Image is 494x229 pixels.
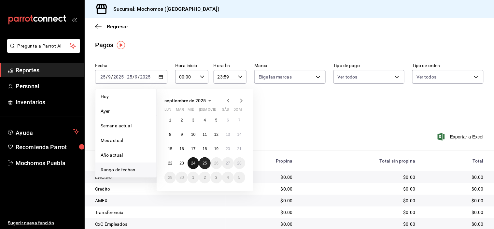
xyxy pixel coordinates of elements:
span: septiembre de 2025 [164,98,206,103]
div: $0.00 [231,209,292,216]
span: - [125,74,126,79]
div: $0.00 [426,221,484,227]
button: 1 de septiembre de 2025 [164,114,176,126]
abbr: 2 de octubre de 2025 [204,175,206,180]
div: $0.00 [426,186,484,192]
button: 18 de septiembre de 2025 [199,143,210,155]
button: Exportar a Excel [439,133,484,141]
input: -- [100,74,106,79]
span: Mochomos Puebla [16,159,79,167]
abbr: 26 de septiembre de 2025 [214,161,219,165]
button: Regresar [95,23,128,30]
abbr: 15 de septiembre de 2025 [168,147,172,151]
span: Ver todos [338,74,358,80]
button: open_drawer_menu [72,17,77,22]
input: -- [135,74,138,79]
button: 25 de septiembre de 2025 [199,157,210,169]
label: Hora inicio [175,64,208,68]
button: 9 de septiembre de 2025 [176,129,187,140]
span: Año actual [101,152,151,159]
abbr: martes [176,107,184,114]
input: ---- [113,74,124,79]
span: Hoy [101,93,151,100]
button: 4 de septiembre de 2025 [199,114,210,126]
abbr: 1 de octubre de 2025 [192,175,194,180]
abbr: 22 de septiembre de 2025 [168,161,172,165]
button: 27 de septiembre de 2025 [222,157,233,169]
button: 16 de septiembre de 2025 [176,143,187,155]
div: Credito [95,186,220,192]
button: 26 de septiembre de 2025 [211,157,222,169]
button: 13 de septiembre de 2025 [222,129,233,140]
div: Total [426,158,484,164]
span: Ayer [101,108,151,115]
span: Regresar [107,23,128,30]
span: Recomienda Parrot [16,143,79,151]
button: 2 de octubre de 2025 [199,172,210,183]
button: 8 de septiembre de 2025 [164,129,176,140]
span: / [106,74,108,79]
abbr: 3 de octubre de 2025 [215,175,218,180]
abbr: miércoles [188,107,194,114]
span: Reportes [16,66,79,75]
abbr: jueves [199,107,237,114]
button: 3 de septiembre de 2025 [188,114,199,126]
abbr: 18 de septiembre de 2025 [203,147,207,151]
button: 19 de septiembre de 2025 [211,143,222,155]
button: 24 de septiembre de 2025 [188,157,199,169]
span: Personal [16,82,79,91]
abbr: 17 de septiembre de 2025 [191,147,195,151]
span: Sugerir nueva función [8,220,79,226]
abbr: 13 de septiembre de 2025 [226,132,230,137]
abbr: domingo [234,107,242,114]
span: Ayuda [16,128,71,136]
span: Mes actual [101,137,151,144]
button: 3 de octubre de 2025 [211,172,222,183]
abbr: 28 de septiembre de 2025 [237,161,242,165]
div: CxC Empleados [95,221,220,227]
abbr: 2 de septiembre de 2025 [181,118,183,122]
div: $0.00 [303,221,416,227]
span: / [133,74,134,79]
span: / [138,74,140,79]
h3: Sucursal: Mochomos ([GEOGRAPHIC_DATA]) [108,5,219,13]
abbr: 4 de septiembre de 2025 [204,118,206,122]
div: $0.00 [231,197,292,204]
span: Inventarios [16,98,79,107]
button: 5 de octubre de 2025 [234,172,245,183]
abbr: sábado [222,107,229,114]
span: Semana actual [101,122,151,129]
button: 30 de septiembre de 2025 [176,172,187,183]
div: Total sin propina [303,158,416,164]
abbr: 1 de septiembre de 2025 [169,118,171,122]
button: 15 de septiembre de 2025 [164,143,176,155]
img: Tooltip marker [117,41,125,49]
button: 22 de septiembre de 2025 [164,157,176,169]
abbr: 12 de septiembre de 2025 [214,132,219,137]
button: 12 de septiembre de 2025 [211,129,222,140]
button: 5 de septiembre de 2025 [211,114,222,126]
a: Pregunta a Parrot AI [5,47,80,54]
button: 4 de octubre de 2025 [222,172,233,183]
abbr: 23 de septiembre de 2025 [179,161,184,165]
abbr: 7 de septiembre de 2025 [238,118,241,122]
input: ---- [140,74,151,79]
abbr: 20 de septiembre de 2025 [226,147,230,151]
abbr: 30 de septiembre de 2025 [179,175,184,180]
abbr: 29 de septiembre de 2025 [168,175,172,180]
abbr: 11 de septiembre de 2025 [203,132,207,137]
span: Rango de fechas [101,166,151,173]
label: Tipo de orden [412,64,484,68]
input: -- [127,74,133,79]
div: $0.00 [303,186,416,192]
label: Marca [254,64,326,68]
button: Pregunta a Parrot AI [7,39,80,53]
abbr: 24 de septiembre de 2025 [191,161,195,165]
input: -- [108,74,111,79]
div: $0.00 [231,221,292,227]
div: Transferencia [95,209,220,216]
abbr: 21 de septiembre de 2025 [237,147,242,151]
label: Hora fin [214,64,247,68]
